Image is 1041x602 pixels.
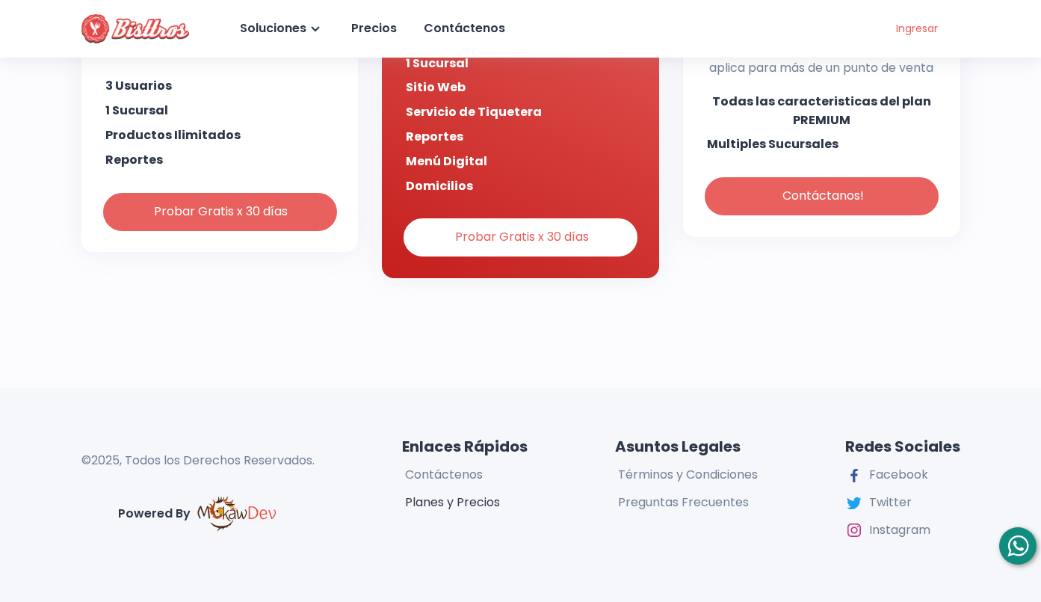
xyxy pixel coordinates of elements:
[707,179,936,213] button: Contáctanos!
[105,195,335,229] button: Probar Gratis x 30 días
[893,19,938,38] div: Ingresar
[151,201,288,223] div: Probar Gratis x 30 días
[845,520,930,541] div: Instagram
[707,93,936,130] h6: Todas las caracteristicas del plan PREMIUM
[406,128,463,147] h6: Reportes
[615,492,749,514] div: Preguntas Frecuentes
[406,103,542,122] h6: Servicio de Tiquetera
[707,36,936,79] div: Precio por punto de venta o sucursal, aplica para más de un punto de venta
[406,55,469,73] h6: 1 Sucursal
[871,16,960,41] a: Ingresar
[402,492,528,514] a: Planes y Precios
[118,496,278,532] a: Powered By
[845,492,960,514] a: Twitter
[615,464,758,486] a: Términos y Condiciones
[845,492,912,514] div: Twitter
[779,185,864,207] div: Contáctanos!
[406,221,635,254] button: Probar Gratis x 30 días
[402,492,500,514] div: Planes y Precios
[452,227,589,248] div: Probar Gratis x 30 días
[81,444,315,472] div: © 2025 , Todos los Derechos Reservados.
[402,464,483,486] div: Contáctenos
[406,177,473,196] h6: Domicilios
[402,435,528,458] h5: Enlaces Rápidos
[615,435,758,458] h5: Asuntos Legales
[237,18,306,40] div: Soluciones
[81,14,189,43] img: Bisttros POS Logo
[105,102,168,120] h6: 1 Sucursal
[615,492,758,514] a: Preguntas Frecuentes
[105,77,172,96] h6: 3 Usuarios
[845,464,960,486] a: Facebook
[348,7,397,49] a: Precios
[348,18,397,40] div: Precios
[105,126,241,145] h6: Productos Ilimitados
[402,464,528,486] a: Contáctenos
[845,520,960,541] a: Instagram
[421,18,505,40] div: Contáctenos
[406,153,487,171] h6: Menú Digital
[707,135,838,154] h6: Multiples Sucursales
[421,7,505,49] a: Contáctenos
[845,464,928,486] div: Facebook
[105,151,163,170] h6: Reportes
[845,435,960,458] h5: Redes Sociales
[406,79,466,97] h6: Sitio Web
